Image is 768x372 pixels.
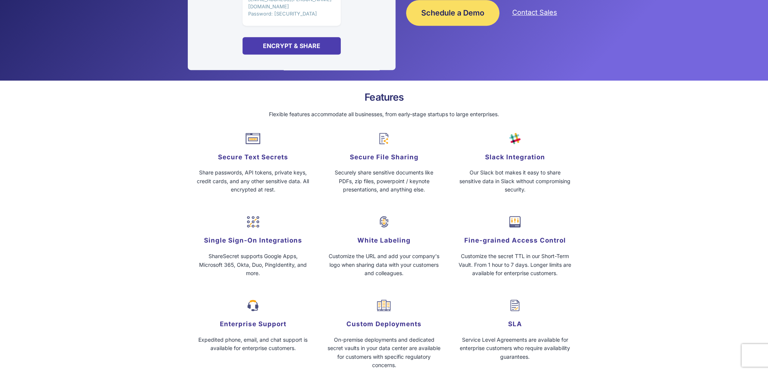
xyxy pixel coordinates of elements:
h5: Enterprise Support [191,319,315,329]
h2: Features [188,91,581,103]
p: Expedited phone, email, and chat support is available for enterprise customers. [191,336,315,353]
a: Contact Sales [512,8,557,16]
h5: Secure Text Secrets [191,152,315,162]
p: Flexible features accommodate all businesses, from early-stage startups to large enterprises. [188,109,581,120]
h5: White Labeling [321,235,446,246]
h5: SLA [453,319,577,329]
p: Share passwords, API tokens, private keys, credit cards, and any other sensitive data. All encryp... [191,168,315,194]
h5: Secure File Sharing [321,152,446,162]
h5: Custom Deployments [321,319,446,329]
p: Securely share sensitive documents like PDFs, zip files, powerpoint / keynote presentations, and ... [321,168,446,194]
p: ShareSecret supports Google Apps, Microsoft 365, Okta, Duo, PingIdentity, and more. [191,252,315,277]
p: Service Level Agreements are available for enterprise customers who require availability guarantees. [453,336,577,361]
p: On-premise deployments and dedicated secret vaults in your data center are available for customer... [321,336,446,370]
p: Our Slack bot makes it easy to share sensitive data in Slack without compromising security. [453,168,577,194]
h5: Single Sign-On Integrations [191,235,315,246]
p: Customize the secret TTL in our Short-Term Vault. From 1 hour to 7 days. Longer limits are availa... [453,252,577,277]
p: Customize the URL and add your company's logo when sharing data with your customers and colleagues. [321,252,446,277]
h5: Slack Integration [453,152,577,162]
h5: Fine-grained Access Control [453,235,577,246]
div: Encrypt & Share [243,37,341,54]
